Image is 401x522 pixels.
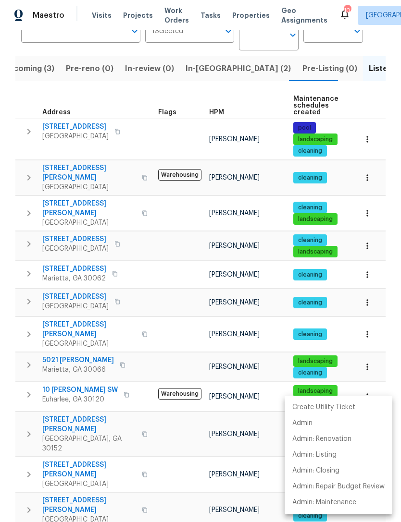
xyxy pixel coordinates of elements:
p: Admin: Maintenance [292,498,356,508]
p: Admin: Renovation [292,434,351,444]
p: Admin: Listing [292,450,337,460]
p: Create Utility Ticket [292,402,355,413]
p: Admin [292,418,313,428]
p: Admin: Repair Budget Review [292,482,385,492]
p: Admin: Closing [292,466,339,476]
